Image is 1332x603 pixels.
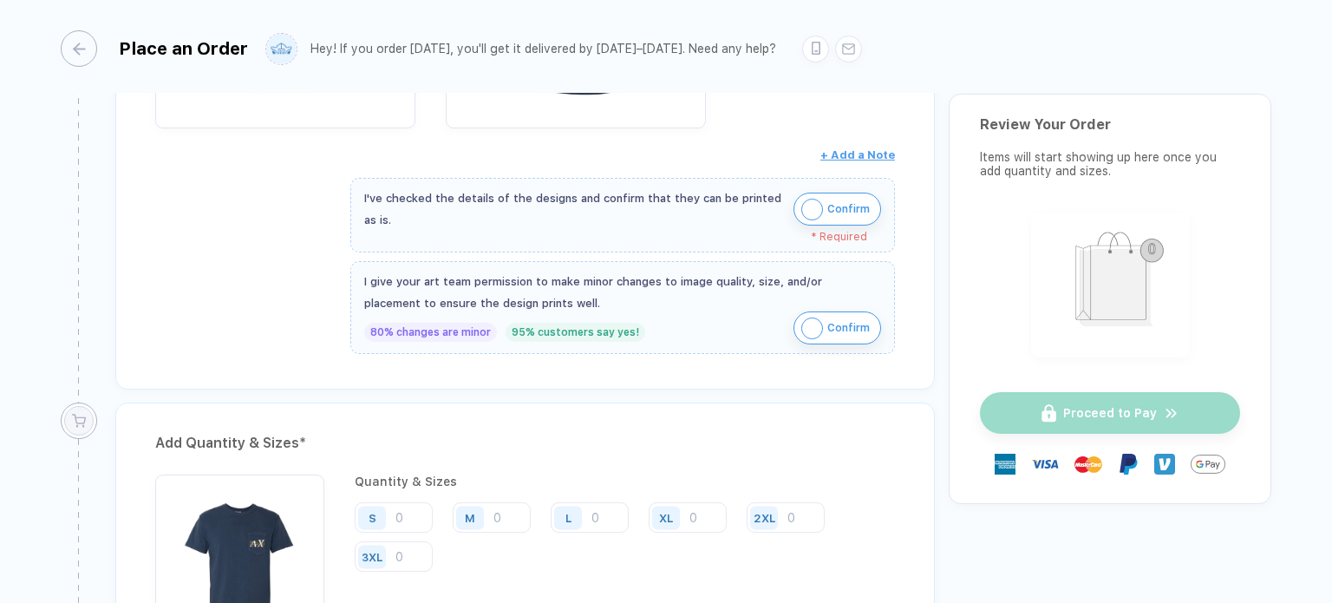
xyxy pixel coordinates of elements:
div: Place an Order [119,38,248,59]
button: + Add a Note [820,141,895,169]
div: Items will start showing up here once you add quantity and sizes. [980,150,1240,178]
img: icon [801,199,823,220]
div: I give your art team permission to make minor changes to image quality, size, and/or placement to... [364,271,881,314]
img: Venmo [1154,454,1175,475]
img: user profile [266,34,297,64]
span: Confirm [827,195,870,223]
div: 95% customers say yes! [506,323,645,342]
img: visa [1031,450,1059,478]
div: * Required [364,231,867,243]
div: S [369,511,376,524]
div: I've checked the details of the designs and confirm that they can be printed as is. [364,187,785,231]
div: Quantity & Sizes [355,475,895,488]
img: icon [801,318,823,339]
img: express [995,454,1015,475]
button: iconConfirm [793,193,881,226]
img: GPay [1191,447,1225,482]
span: + Add a Note [820,148,895,161]
div: XL [659,511,673,524]
img: shopping_bag.png [1039,220,1182,346]
div: L [565,511,571,524]
img: master-card [1074,450,1102,478]
img: Paypal [1118,454,1139,475]
div: Hey! If you order [DATE], you'll get it delivered by [DATE]–[DATE]. Need any help? [310,42,776,56]
div: Add Quantity & Sizes [155,429,895,457]
div: 3XL [362,550,382,563]
div: M [465,511,475,524]
button: iconConfirm [793,311,881,344]
div: Review Your Order [980,116,1240,133]
div: 80% changes are minor [364,323,497,342]
span: Confirm [827,314,870,342]
div: 2XL [754,511,775,524]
